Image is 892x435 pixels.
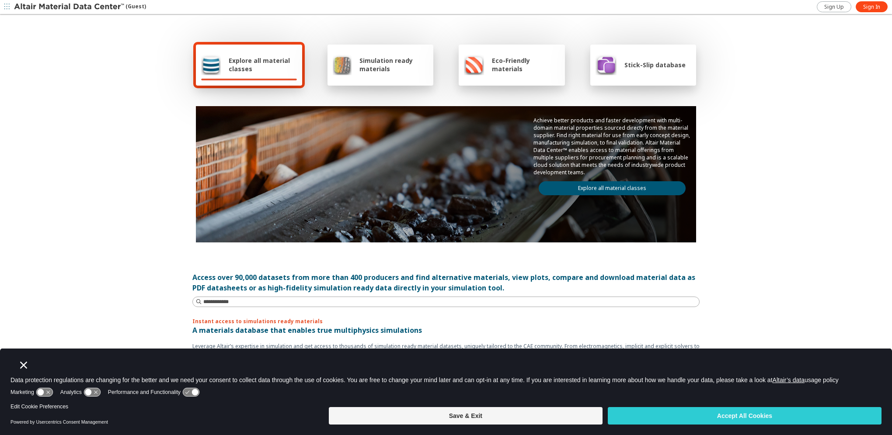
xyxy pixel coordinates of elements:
[624,61,686,69] span: Stick-Slip database
[492,56,559,73] span: Eco-Friendly materials
[192,272,700,293] div: Access over 90,000 datasets from more than 400 producers and find alternative materials, view plo...
[14,3,146,11] div: (Guest)
[14,3,125,11] img: Altair Material Data Center
[192,318,700,325] p: Instant access to simulations ready materials
[201,54,221,75] img: Explore all material classes
[596,54,617,75] img: Stick-Slip database
[863,3,880,10] span: Sign In
[359,56,428,73] span: Simulation ready materials
[856,1,888,12] a: Sign In
[192,342,700,357] p: Leverage Altair’s expertise in simulation and get access to thousands of simulation ready materia...
[539,181,686,195] a: Explore all material classes
[533,117,691,176] p: Achieve better products and faster development with multi-domain material properties sourced dire...
[824,3,844,10] span: Sign Up
[817,1,851,12] a: Sign Up
[229,56,297,73] span: Explore all material classes
[464,54,484,75] img: Eco-Friendly materials
[192,325,700,335] p: A materials database that enables true multiphysics simulations
[333,54,352,75] img: Simulation ready materials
